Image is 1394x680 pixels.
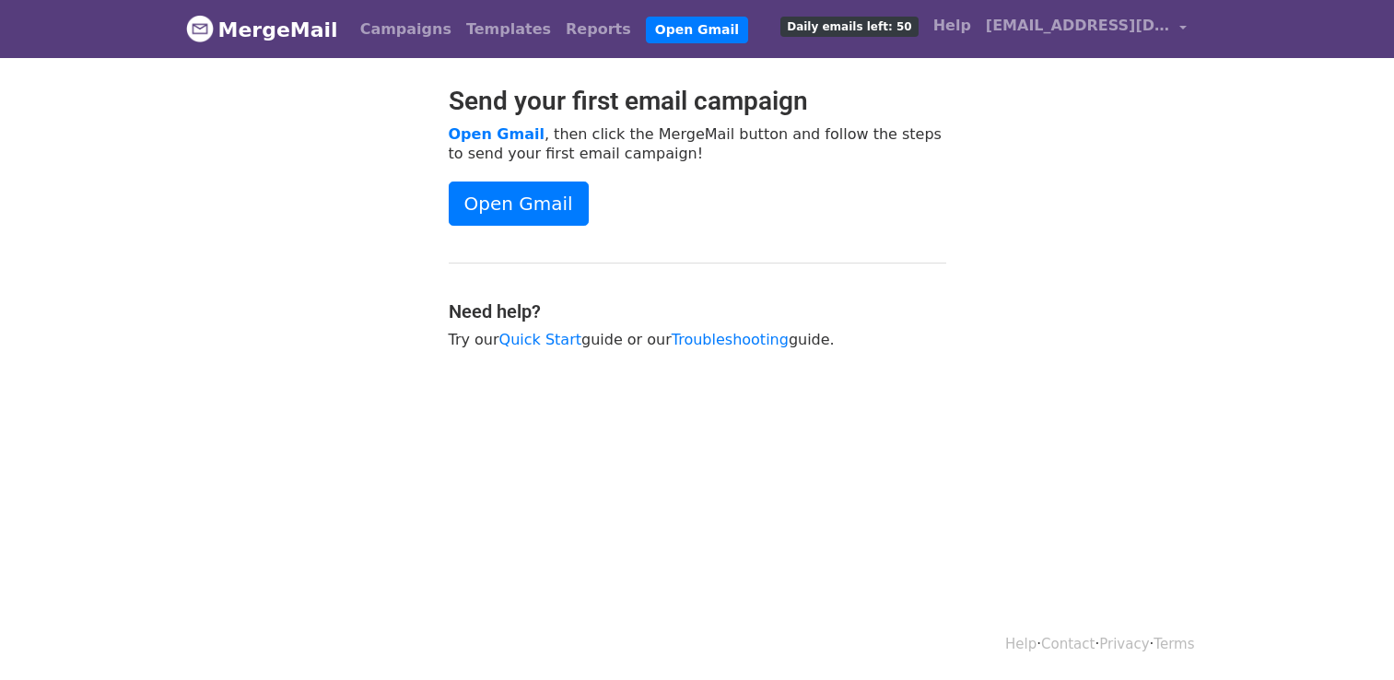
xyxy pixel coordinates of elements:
[449,300,946,322] h4: Need help?
[773,7,925,44] a: Daily emails left: 50
[926,7,978,44] a: Help
[449,330,946,349] p: Try our guide or our guide.
[1099,636,1149,652] a: Privacy
[186,10,338,49] a: MergeMail
[353,11,459,48] a: Campaigns
[459,11,558,48] a: Templates
[186,15,214,42] img: MergeMail logo
[672,331,789,348] a: Troubleshooting
[646,17,748,43] a: Open Gmail
[1005,636,1037,652] a: Help
[449,86,946,117] h2: Send your first email campaign
[986,15,1170,37] span: [EMAIL_ADDRESS][DOMAIN_NAME]
[449,125,545,143] a: Open Gmail
[1302,592,1394,680] iframe: Chat Widget
[499,331,581,348] a: Quick Start
[1041,636,1095,652] a: Contact
[978,7,1194,51] a: [EMAIL_ADDRESS][DOMAIN_NAME]
[449,124,946,163] p: , then click the MergeMail button and follow the steps to send your first email campaign!
[449,182,589,226] a: Open Gmail
[1154,636,1194,652] a: Terms
[780,17,918,37] span: Daily emails left: 50
[558,11,638,48] a: Reports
